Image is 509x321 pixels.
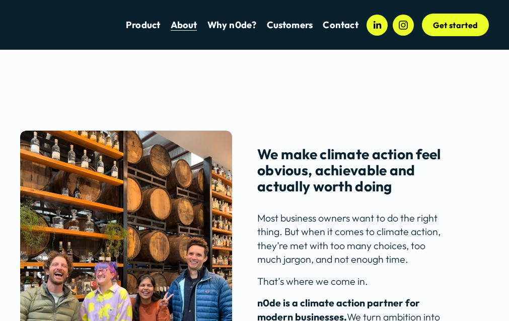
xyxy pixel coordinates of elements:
[267,20,313,31] span: Customers
[20,50,488,76] h2: About n0de
[393,15,414,36] a: Instagram
[257,211,449,266] p: Most business owners want to do the right thing. But when it comes to climate action, they’re met...
[367,15,388,36] a: LinkedIn
[171,19,197,32] a: About
[267,19,313,32] a: folder dropdown
[20,7,88,43] img: n0de
[207,19,257,32] a: Why n0de?
[126,19,160,32] a: Product
[323,19,358,32] a: Contact
[459,273,509,321] iframe: Chat Widget
[257,146,449,195] h3: We make climate action feel obvious, achievable and actually worth doing
[257,274,449,288] p: That’s where we come in.
[422,14,488,37] a: Get started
